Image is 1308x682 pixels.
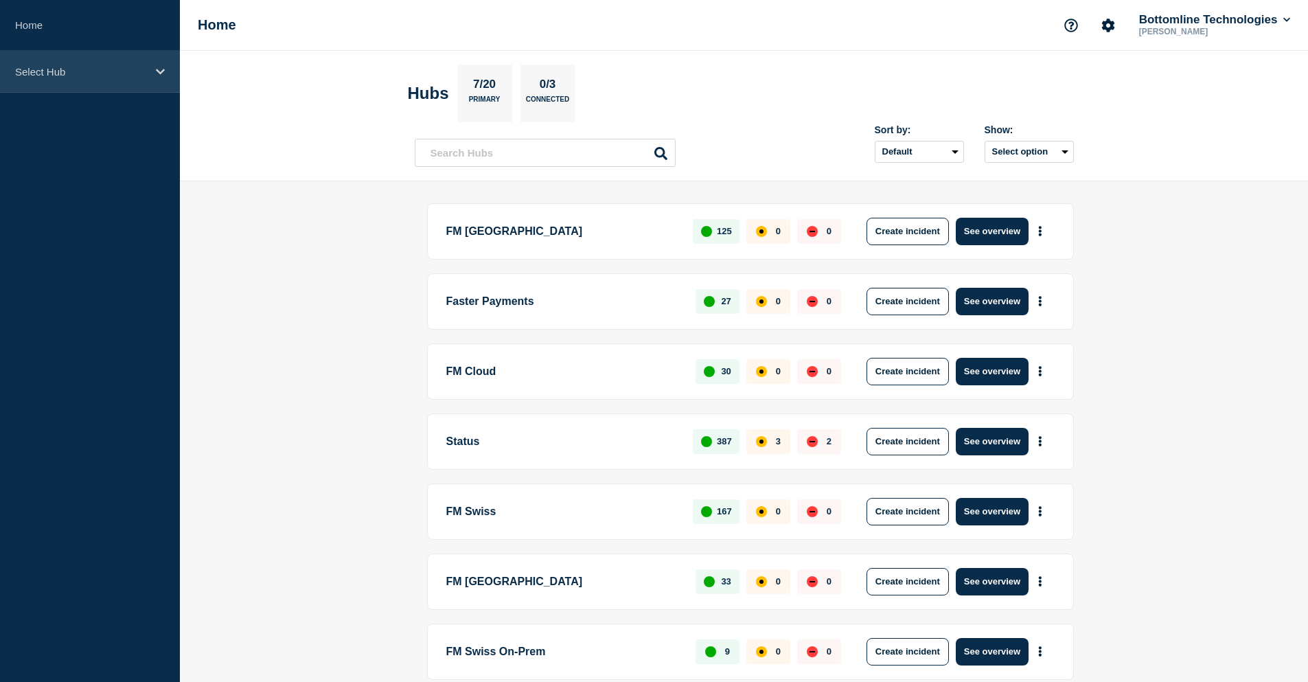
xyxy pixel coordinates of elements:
[867,638,949,666] button: Create incident
[956,568,1029,595] button: See overview
[15,66,147,78] p: Select Hub
[721,366,731,376] p: 30
[956,428,1029,455] button: See overview
[956,358,1029,385] button: See overview
[1031,218,1049,244] button: More actions
[827,576,831,587] p: 0
[807,366,818,377] div: down
[807,296,818,307] div: down
[446,568,680,595] p: FM [GEOGRAPHIC_DATA]
[526,95,569,110] p: Connected
[1094,11,1123,40] button: Account settings
[446,498,678,525] p: FM Swiss
[956,638,1029,666] button: See overview
[701,436,712,447] div: up
[1136,27,1279,36] p: [PERSON_NAME]
[807,576,818,587] div: down
[867,568,949,595] button: Create incident
[446,218,678,245] p: FM [GEOGRAPHIC_DATA]
[717,436,732,446] p: 387
[721,296,731,306] p: 27
[446,288,680,315] p: Faster Payments
[956,288,1029,315] button: See overview
[756,576,767,587] div: affected
[446,428,678,455] p: Status
[704,366,715,377] div: up
[867,498,949,525] button: Create incident
[875,141,964,163] select: Sort by
[776,646,781,657] p: 0
[756,366,767,377] div: affected
[807,646,818,657] div: down
[875,124,964,135] div: Sort by:
[776,576,781,587] p: 0
[1031,639,1049,664] button: More actions
[408,84,449,103] h2: Hubs
[1031,429,1049,454] button: More actions
[756,296,767,307] div: affected
[701,226,712,237] div: up
[776,436,781,446] p: 3
[867,428,949,455] button: Create incident
[704,296,715,307] div: up
[776,296,781,306] p: 0
[776,366,781,376] p: 0
[776,506,781,516] p: 0
[415,139,676,167] input: Search Hubs
[827,506,831,516] p: 0
[1031,288,1049,314] button: More actions
[827,366,831,376] p: 0
[807,436,818,447] div: down
[756,506,767,517] div: affected
[705,646,716,657] div: up
[827,296,831,306] p: 0
[701,506,712,517] div: up
[827,436,831,446] p: 2
[985,124,1074,135] div: Show:
[717,506,732,516] p: 167
[827,226,831,236] p: 0
[721,576,731,587] p: 33
[867,358,949,385] button: Create incident
[807,226,818,237] div: down
[756,436,767,447] div: affected
[776,226,781,236] p: 0
[717,226,732,236] p: 125
[1136,13,1293,27] button: Bottomline Technologies
[446,638,680,666] p: FM Swiss On-Prem
[1057,11,1086,40] button: Support
[704,576,715,587] div: up
[725,646,730,657] p: 9
[1031,499,1049,524] button: More actions
[756,646,767,657] div: affected
[867,288,949,315] button: Create incident
[534,78,561,95] p: 0/3
[468,78,501,95] p: 7/20
[867,218,949,245] button: Create incident
[985,141,1074,163] button: Select option
[956,218,1029,245] button: See overview
[807,506,818,517] div: down
[756,226,767,237] div: affected
[1031,359,1049,384] button: More actions
[446,358,680,385] p: FM Cloud
[198,17,236,33] h1: Home
[469,95,501,110] p: Primary
[827,646,831,657] p: 0
[1031,569,1049,594] button: More actions
[956,498,1029,525] button: See overview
